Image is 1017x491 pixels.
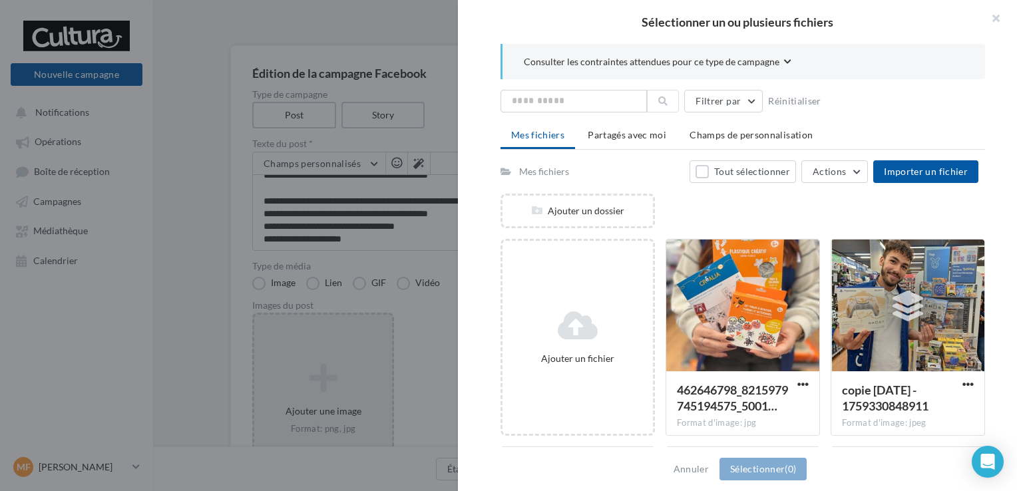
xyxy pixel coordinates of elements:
span: Importer un fichier [884,166,968,177]
button: Consulter les contraintes attendues pour ce type de campagne [524,55,791,71]
span: Actions [813,166,846,177]
span: Champs de personnalisation [690,129,813,140]
button: Annuler [668,461,714,477]
button: Filtrer par [684,90,763,112]
div: Ajouter un dossier [503,204,653,218]
span: (0) [785,463,796,474]
button: Sélectionner(0) [719,458,807,480]
h2: Sélectionner un ou plusieurs fichiers [479,16,996,28]
div: Ajouter un fichier [508,352,648,365]
div: Open Intercom Messenger [972,446,1004,478]
span: Consulter les contraintes attendues pour ce type de campagne [524,55,779,69]
div: Format d'image: jpg [677,417,809,429]
button: Réinitialiser [763,93,827,109]
span: Partagés avec moi [588,129,666,140]
div: Format d'image: jpeg [842,417,974,429]
span: copie 01-10-2025 - 1759330848911 [842,383,928,413]
button: Importer un fichier [873,160,978,183]
span: 462646798_8215979745194575_5001709102166540132_n [677,383,788,413]
span: Mes fichiers [511,129,564,140]
button: Tout sélectionner [690,160,796,183]
button: Actions [801,160,868,183]
div: Mes fichiers [519,165,569,178]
